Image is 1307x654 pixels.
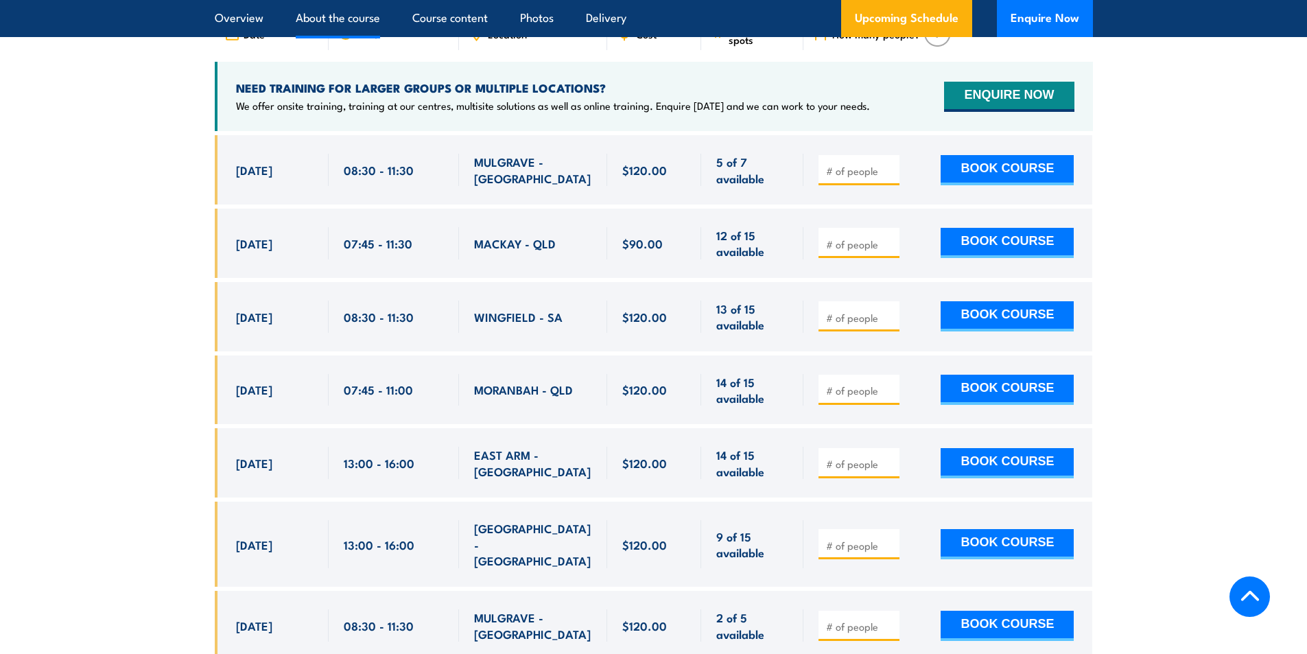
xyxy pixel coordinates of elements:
[474,520,592,568] span: [GEOGRAPHIC_DATA] - [GEOGRAPHIC_DATA]
[941,529,1074,559] button: BOOK COURSE
[236,235,272,251] span: [DATE]
[622,618,667,633] span: $120.00
[826,237,895,251] input: # of people
[622,162,667,178] span: $120.00
[236,309,272,325] span: [DATE]
[622,309,667,325] span: $120.00
[716,154,788,186] span: 5 of 7 available
[729,22,794,45] span: Available spots
[622,382,667,397] span: $120.00
[474,154,592,186] span: MULGRAVE - [GEOGRAPHIC_DATA]
[474,447,592,479] span: EAST ARM - [GEOGRAPHIC_DATA]
[716,227,788,259] span: 12 of 15 available
[941,301,1074,331] button: BOOK COURSE
[826,457,895,471] input: # of people
[474,609,592,642] span: MULGRAVE - [GEOGRAPHIC_DATA]
[826,384,895,397] input: # of people
[826,620,895,633] input: # of people
[344,382,413,397] span: 07:45 - 11:00
[236,382,272,397] span: [DATE]
[941,448,1074,478] button: BOOK COURSE
[488,28,527,40] span: Location
[357,28,379,40] span: Time
[622,537,667,552] span: $120.00
[474,235,556,251] span: MACKAY - QLD
[474,309,563,325] span: WINGFIELD - SA
[944,82,1074,112] button: ENQUIRE NOW
[344,309,414,325] span: 08:30 - 11:30
[716,609,788,642] span: 2 of 5 available
[826,164,895,178] input: # of people
[622,455,667,471] span: $120.00
[236,162,272,178] span: [DATE]
[236,537,272,552] span: [DATE]
[344,235,412,251] span: 07:45 - 11:30
[236,455,272,471] span: [DATE]
[716,374,788,406] span: 14 of 15 available
[941,155,1074,185] button: BOOK COURSE
[636,28,657,40] span: Cost
[716,447,788,479] span: 14 of 15 available
[344,162,414,178] span: 08:30 - 11:30
[344,618,414,633] span: 08:30 - 11:30
[941,611,1074,641] button: BOOK COURSE
[344,537,414,552] span: 13:00 - 16:00
[622,235,663,251] span: $90.00
[832,28,920,40] span: How many people?
[236,99,870,113] p: We offer onsite training, training at our centres, multisite solutions as well as online training...
[826,539,895,552] input: # of people
[236,80,870,95] h4: NEED TRAINING FOR LARGER GROUPS OR MULTIPLE LOCATIONS?
[244,28,265,40] span: Date
[716,528,788,561] span: 9 of 15 available
[826,311,895,325] input: # of people
[236,618,272,633] span: [DATE]
[941,375,1074,405] button: BOOK COURSE
[474,382,573,397] span: MORANBAH - QLD
[716,301,788,333] span: 13 of 15 available
[344,455,414,471] span: 13:00 - 16:00
[941,228,1074,258] button: BOOK COURSE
